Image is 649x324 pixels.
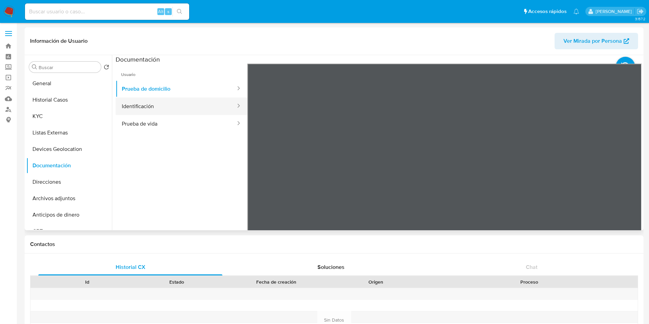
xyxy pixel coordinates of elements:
[226,278,326,285] div: Fecha de creación
[26,141,112,157] button: Devices Geolocation
[426,278,633,285] div: Proceso
[158,8,164,15] span: Alt
[116,263,145,271] span: Historial CX
[526,263,537,271] span: Chat
[172,7,186,16] button: search-icon
[104,64,109,72] button: Volver al orden por defecto
[30,241,638,248] h1: Contactos
[26,157,112,174] button: Documentación
[30,38,88,44] h1: Información de Usuario
[26,92,112,108] button: Historial Casos
[26,223,112,239] button: CBT
[555,33,638,49] button: Ver Mirada por Persona
[137,278,217,285] div: Estado
[637,8,644,15] a: Salir
[528,8,567,15] span: Accesos rápidos
[573,9,579,14] a: Notificaciones
[317,263,345,271] span: Soluciones
[26,125,112,141] button: Listas Externas
[596,8,634,15] p: ivonne.perezonofre@mercadolibre.com.mx
[47,278,127,285] div: Id
[25,7,189,16] input: Buscar usuario o caso...
[167,8,169,15] span: s
[39,64,98,70] input: Buscar
[26,75,112,92] button: General
[26,207,112,223] button: Anticipos de dinero
[32,64,37,70] button: Buscar
[26,108,112,125] button: KYC
[26,190,112,207] button: Archivos adjuntos
[336,278,416,285] div: Origen
[26,174,112,190] button: Direcciones
[563,33,622,49] span: Ver Mirada por Persona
